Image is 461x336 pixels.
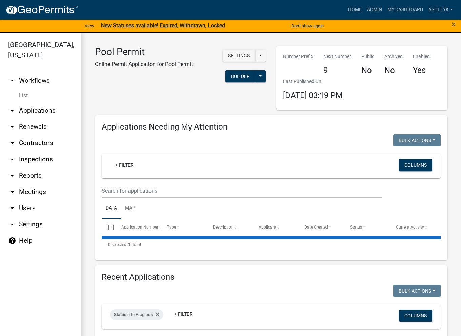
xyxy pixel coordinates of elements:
[396,225,424,230] span: Current Activity
[213,225,234,230] span: Description
[252,219,298,235] datatable-header-cell: Applicant
[8,220,16,229] i: arrow_drop_down
[389,219,435,235] datatable-header-cell: Current Activity
[345,3,364,16] a: Home
[288,20,326,32] button: Don't show again
[364,3,385,16] a: Admin
[102,198,121,219] a: Data
[223,50,255,62] button: Settings
[115,219,160,235] datatable-header-cell: Application Number
[8,172,16,180] i: arrow_drop_down
[283,53,313,60] p: Number Prefix
[102,236,441,253] div: 0 total
[385,3,426,16] a: My Dashboard
[95,46,193,58] h3: Pool Permit
[8,237,16,245] i: help
[399,159,432,171] button: Columns
[8,123,16,131] i: arrow_drop_down
[8,204,16,212] i: arrow_drop_down
[304,225,328,230] span: Date Created
[167,225,176,230] span: Type
[8,139,16,147] i: arrow_drop_down
[95,60,193,68] p: Online Permit Application for Pool Permit
[344,219,389,235] datatable-header-cell: Status
[384,65,403,75] h4: No
[8,188,16,196] i: arrow_drop_down
[323,53,351,60] p: Next Number
[393,134,441,146] button: Bulk Actions
[110,309,163,320] div: in In Progress
[114,312,126,317] span: Status
[361,65,374,75] h4: No
[102,272,441,282] h4: Recent Applications
[413,65,430,75] h4: Yes
[121,198,139,219] a: Map
[8,106,16,115] i: arrow_drop_down
[283,78,343,85] p: Last Published On
[413,53,430,60] p: Enabled
[108,242,129,247] span: 0 selected /
[283,91,343,100] span: [DATE] 03:19 PM
[102,219,115,235] datatable-header-cell: Select
[169,308,198,320] a: + Filter
[350,225,362,230] span: Status
[452,20,456,28] button: Close
[160,219,206,235] datatable-header-cell: Type
[225,70,255,82] button: Builder
[206,219,252,235] datatable-header-cell: Description
[361,53,374,60] p: Public
[426,3,456,16] a: AshleyK
[259,225,276,230] span: Applicant
[8,77,16,85] i: arrow_drop_up
[298,219,344,235] datatable-header-cell: Date Created
[399,310,432,322] button: Columns
[101,22,225,29] strong: New Statuses available! Expired, Withdrawn, Locked
[102,184,382,198] input: Search for applications
[323,65,351,75] h4: 9
[82,20,97,32] a: View
[102,122,441,132] h4: Applications Needing My Attention
[110,159,139,171] a: + Filter
[393,285,441,297] button: Bulk Actions
[121,225,158,230] span: Application Number
[384,53,403,60] p: Archived
[452,20,456,29] span: ×
[8,155,16,163] i: arrow_drop_down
